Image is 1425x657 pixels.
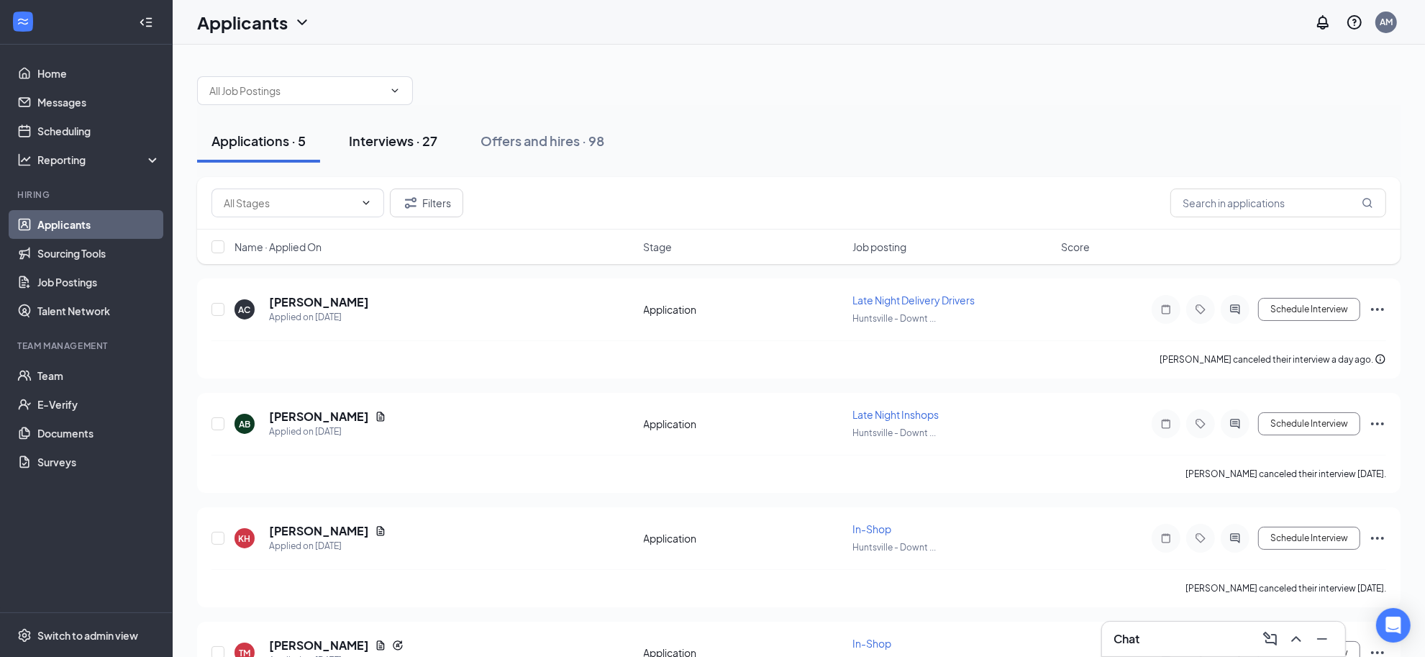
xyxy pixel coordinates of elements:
button: Schedule Interview [1258,412,1360,435]
svg: ActiveChat [1226,418,1244,430]
div: [PERSON_NAME] canceled their interview [DATE]. [1185,581,1386,596]
a: E-Verify [37,390,160,419]
div: Interviews · 27 [349,132,437,150]
div: Team Management [17,340,158,352]
div: Application [644,531,844,545]
a: Home [37,59,160,88]
svg: Info [1375,353,1386,365]
h5: [PERSON_NAME] [269,638,369,653]
div: Reporting [37,153,161,167]
input: All Job Postings [209,83,383,99]
span: Late Night Inshops [852,408,939,421]
svg: Note [1157,533,1175,544]
svg: Reapply [392,640,404,651]
svg: ChevronDown [360,197,372,209]
svg: Note [1157,304,1175,315]
div: AB [239,418,250,430]
svg: ChevronDown [389,85,401,96]
svg: Filter [402,194,419,212]
div: Applied on [DATE] [269,539,386,553]
svg: Settings [17,628,32,643]
a: Job Postings [37,268,160,296]
h1: Applicants [197,10,288,35]
div: Application [644,417,844,431]
a: Applicants [37,210,160,239]
a: Messages [37,88,160,117]
span: Job posting [852,240,906,254]
svg: Note [1157,418,1175,430]
svg: ActiveChat [1226,533,1244,544]
span: Name · Applied On [235,240,322,254]
svg: Analysis [17,153,32,167]
button: Schedule Interview [1258,298,1360,321]
svg: Tag [1192,304,1209,315]
svg: MagnifyingGlass [1362,197,1373,209]
div: Hiring [17,189,158,201]
svg: Document [375,525,386,537]
span: Huntsville - Downt ... [852,542,936,553]
a: Scheduling [37,117,160,145]
svg: ChevronUp [1288,630,1305,648]
div: Switch to admin view [37,628,138,643]
svg: Minimize [1314,630,1331,648]
div: Offers and hires · 98 [481,132,604,150]
div: KH [239,533,251,545]
div: [PERSON_NAME] canceled their interview [DATE]. [1185,467,1386,481]
svg: Ellipses [1369,415,1386,432]
span: Huntsville - Downt ... [852,313,936,324]
a: Talent Network [37,296,160,325]
div: Applied on [DATE] [269,425,386,439]
button: Filter Filters [390,189,463,217]
span: Late Night Delivery Drivers [852,294,975,307]
a: Sourcing Tools [37,239,160,268]
div: [PERSON_NAME] canceled their interview a day ago. [1160,353,1386,367]
span: In-Shop [852,522,891,535]
svg: Notifications [1314,14,1331,31]
h5: [PERSON_NAME] [269,409,369,425]
a: Team [37,361,160,390]
svg: Document [375,640,386,651]
svg: Document [375,411,386,422]
button: ComposeMessage [1259,627,1282,651]
input: All Stages [224,195,355,211]
a: Surveys [37,448,160,476]
button: Minimize [1311,627,1334,651]
a: Documents [37,419,160,448]
svg: WorkstreamLogo [16,14,30,29]
h5: [PERSON_NAME] [269,294,369,310]
div: Applications · 5 [211,132,306,150]
svg: QuestionInfo [1346,14,1363,31]
div: Application [644,302,844,317]
h3: Chat [1114,631,1139,647]
span: In-Shop [852,637,891,650]
button: Schedule Interview [1258,527,1360,550]
svg: Ellipses [1369,301,1386,318]
svg: Tag [1192,418,1209,430]
div: Open Intercom Messenger [1376,608,1411,643]
svg: ComposeMessage [1262,630,1279,648]
svg: Ellipses [1369,530,1386,547]
svg: ChevronDown [293,14,311,31]
span: Stage [644,240,673,254]
svg: Collapse [139,15,153,30]
div: Applied on [DATE] [269,310,369,325]
input: Search in applications [1170,189,1386,217]
div: AM [1380,16,1393,28]
span: Huntsville - Downt ... [852,427,936,438]
span: Score [1061,240,1090,254]
button: ChevronUp [1285,627,1308,651]
div: AC [239,304,251,316]
svg: Tag [1192,533,1209,544]
svg: ActiveChat [1226,304,1244,315]
h5: [PERSON_NAME] [269,523,369,539]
